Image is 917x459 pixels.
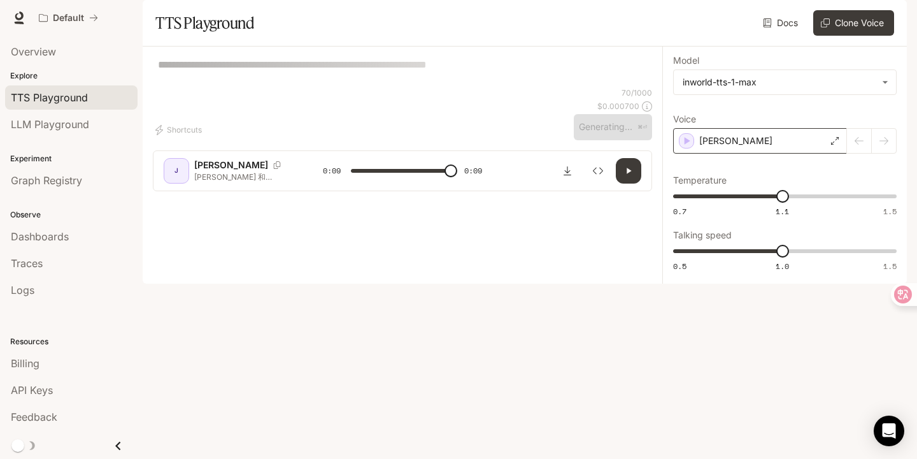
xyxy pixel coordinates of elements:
[760,10,803,36] a: Docs
[874,416,904,446] div: Open Intercom Messenger
[155,10,254,36] h1: TTS Playground
[33,5,104,31] button: All workspaces
[699,135,772,147] p: [PERSON_NAME]
[776,206,789,217] span: 1.1
[673,115,696,124] p: Voice
[153,120,207,140] button: Shortcuts
[323,164,341,177] span: 0:09
[673,206,686,217] span: 0.7
[683,76,876,89] div: inworld-tts-1-max
[883,261,897,272] span: 1.5
[464,164,482,177] span: 0:09
[597,101,639,112] p: $ 0.000700
[268,161,286,169] button: Copy Voice ID
[813,10,894,36] button: Clone Voice
[673,176,727,185] p: Temperature
[674,70,896,94] div: inworld-tts-1-max
[673,261,686,272] span: 0.5
[673,231,732,240] p: Talking speed
[585,158,611,184] button: Inspect
[776,261,789,272] span: 1.0
[194,171,292,182] p: [PERSON_NAME] 和 [PERSON_NAME]认识，第一次见到别人，我们想要表达友好，会说 “Nice to meet you!” ，意思是“很高兴见到你”。
[194,159,268,171] p: [PERSON_NAME]
[673,56,699,65] p: Model
[555,158,580,184] button: Download audio
[883,206,897,217] span: 1.5
[166,161,187,181] div: J
[622,87,652,98] p: 70 / 1000
[53,13,84,24] p: Default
